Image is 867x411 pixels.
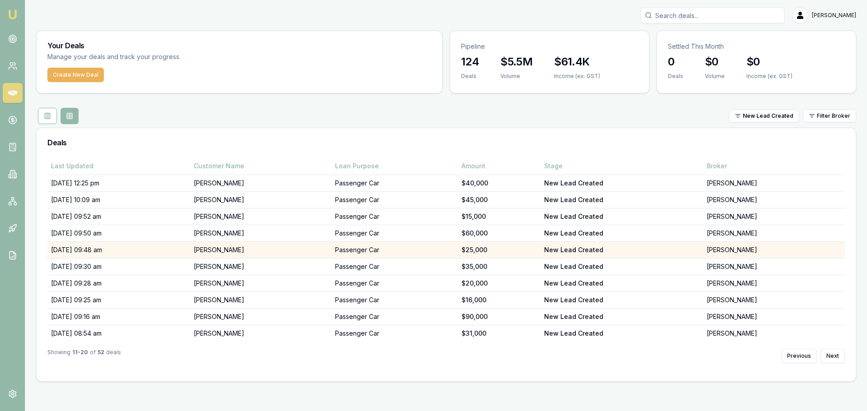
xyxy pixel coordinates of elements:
[194,162,328,171] div: Customer Name
[703,175,845,192] td: [PERSON_NAME]
[461,162,537,171] div: Amount
[461,296,537,305] div: $16,000
[703,208,845,225] td: [PERSON_NAME]
[544,162,699,171] div: Stage
[707,162,841,171] div: Broker
[703,225,845,242] td: [PERSON_NAME]
[190,309,332,325] td: [PERSON_NAME]
[544,212,699,221] div: New Lead Created
[500,73,532,80] div: Volume
[47,292,190,309] td: [DATE] 09:25 am
[461,279,537,288] div: $20,000
[331,192,457,208] td: Passenger Car
[544,229,699,238] div: New Lead Created
[461,42,638,51] p: Pipeline
[820,349,845,363] button: Next
[98,349,104,363] strong: 52
[705,55,725,69] h3: $0
[703,192,845,208] td: [PERSON_NAME]
[703,242,845,259] td: [PERSON_NAME]
[544,262,699,271] div: New Lead Created
[668,73,683,80] div: Deals
[47,208,190,225] td: [DATE] 09:52 am
[47,175,190,192] td: [DATE] 12:25 pm
[47,349,121,363] div: Showing of deals
[47,309,190,325] td: [DATE] 09:16 am
[331,292,457,309] td: Passenger Car
[51,162,186,171] div: Last Updated
[47,139,845,146] h3: Deals
[331,225,457,242] td: Passenger Car
[190,208,332,225] td: [PERSON_NAME]
[640,7,785,23] input: Search deals
[703,309,845,325] td: [PERSON_NAME]
[461,245,537,254] div: $25,000
[461,55,479,69] h3: 124
[47,68,104,82] button: Create New Deal
[331,208,457,225] td: Passenger Car
[190,192,332,208] td: [PERSON_NAME]
[461,195,537,204] div: $45,000
[461,312,537,321] div: $90,000
[331,259,457,275] td: Passenger Car
[544,179,699,188] div: New Lead Created
[803,110,856,122] button: Filter Broker
[703,292,845,309] td: [PERSON_NAME]
[190,325,332,342] td: [PERSON_NAME]
[544,312,699,321] div: New Lead Created
[544,296,699,305] div: New Lead Created
[461,229,537,238] div: $60,000
[781,349,817,363] button: Previous
[331,309,457,325] td: Passenger Car
[190,275,332,292] td: [PERSON_NAME]
[47,242,190,259] td: [DATE] 09:48 am
[461,329,537,338] div: $31,000
[668,42,845,51] p: Settled This Month
[190,292,332,309] td: [PERSON_NAME]
[500,55,532,69] h3: $5.5M
[190,225,332,242] td: [PERSON_NAME]
[461,73,479,80] div: Deals
[554,73,600,80] div: Income (ex. GST)
[544,329,699,338] div: New Lead Created
[47,259,190,275] td: [DATE] 09:30 am
[544,195,699,204] div: New Lead Created
[668,55,683,69] h3: 0
[554,55,600,69] h3: $61.4K
[190,175,332,192] td: [PERSON_NAME]
[47,192,190,208] td: [DATE] 10:09 am
[703,275,845,292] td: [PERSON_NAME]
[705,73,725,80] div: Volume
[331,175,457,192] td: Passenger Car
[72,349,88,363] strong: 11 - 20
[47,52,279,62] p: Manage your deals and track your progress.
[331,275,457,292] td: Passenger Car
[746,55,792,69] h3: $0
[703,259,845,275] td: [PERSON_NAME]
[703,325,845,342] td: [PERSON_NAME]
[817,112,850,120] span: Filter Broker
[190,242,332,259] td: [PERSON_NAME]
[47,42,431,49] h3: Your Deals
[743,112,793,120] span: New Lead Created
[746,73,792,80] div: Income (ex. GST)
[812,12,856,19] span: [PERSON_NAME]
[461,212,537,221] div: $15,000
[331,242,457,259] td: Passenger Car
[190,259,332,275] td: [PERSON_NAME]
[544,245,699,254] div: New Lead Created
[544,279,699,288] div: New Lead Created
[7,9,18,20] img: emu-icon-u.png
[461,179,537,188] div: $40,000
[47,275,190,292] td: [DATE] 09:28 am
[335,162,454,171] div: Loan Purpose
[47,225,190,242] td: [DATE] 09:50 am
[331,325,457,342] td: Passenger Car
[729,110,799,122] button: New Lead Created
[461,262,537,271] div: $35,000
[47,325,190,342] td: [DATE] 08:54 am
